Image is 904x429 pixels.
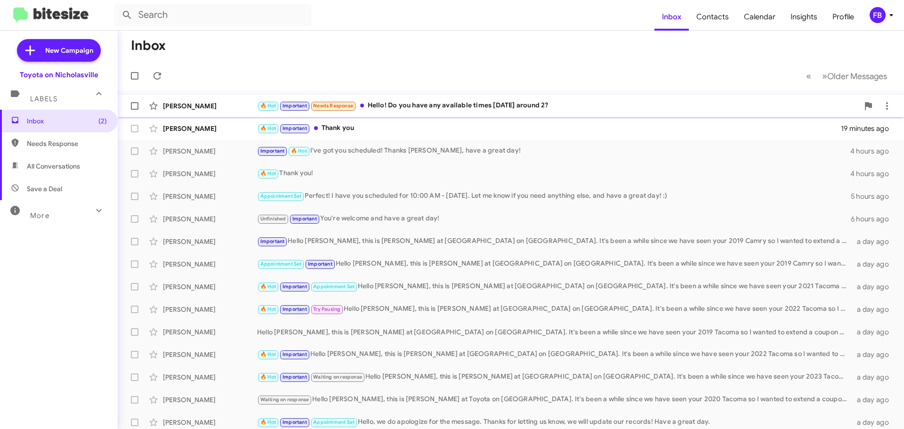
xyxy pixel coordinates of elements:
[260,148,285,154] span: Important
[260,103,276,109] span: 🔥 Hot
[163,395,257,405] div: [PERSON_NAME]
[260,238,285,244] span: Important
[260,374,276,380] span: 🔥 Hot
[282,125,307,131] span: Important
[98,116,107,126] span: (2)
[282,306,307,312] span: Important
[257,168,850,179] div: Thank you!
[851,259,896,269] div: a day ago
[689,3,736,31] a: Contacts
[654,3,689,31] a: Inbox
[850,146,896,156] div: 4 hours ago
[825,3,862,31] a: Profile
[851,305,896,314] div: a day ago
[257,372,851,382] div: Hello [PERSON_NAME], this is [PERSON_NAME] at [GEOGRAPHIC_DATA] on [GEOGRAPHIC_DATA]. It's been a...
[163,282,257,291] div: [PERSON_NAME]
[27,139,107,148] span: Needs Response
[851,192,896,201] div: 5 hours ago
[736,3,783,31] a: Calendar
[30,95,57,103] span: Labels
[313,306,340,312] span: Try Pausing
[282,351,307,357] span: Important
[260,170,276,177] span: 🔥 Hot
[870,7,886,23] div: FB
[800,66,817,86] button: Previous
[163,418,257,427] div: [PERSON_NAME]
[257,123,841,134] div: Thank you
[260,283,276,290] span: 🔥 Hot
[260,397,309,403] span: Waiting on response
[17,39,101,62] a: New Campaign
[801,66,893,86] nav: Page navigation example
[313,283,355,290] span: Appointment Set
[783,3,825,31] a: Insights
[851,327,896,337] div: a day ago
[260,193,302,199] span: Appointment Set
[257,327,851,337] div: Hello [PERSON_NAME], this is [PERSON_NAME] at [GEOGRAPHIC_DATA] on [GEOGRAPHIC_DATA]. It's been a...
[163,327,257,337] div: [PERSON_NAME]
[282,283,307,290] span: Important
[257,394,851,405] div: Hello [PERSON_NAME], this is [PERSON_NAME] at Toyota on [GEOGRAPHIC_DATA]. It's been a while sinc...
[27,162,80,171] span: All Conversations
[806,70,811,82] span: «
[163,169,257,178] div: [PERSON_NAME]
[131,38,166,53] h1: Inbox
[45,46,93,55] span: New Campaign
[257,100,859,111] div: Hello! Do you have any available times [DATE] around 2?
[163,259,257,269] div: [PERSON_NAME]
[20,70,98,80] div: Toyota on Nicholasville
[282,103,307,109] span: Important
[163,146,257,156] div: [PERSON_NAME]
[282,374,307,380] span: Important
[851,350,896,359] div: a day ago
[308,261,332,267] span: Important
[313,419,355,425] span: Appointment Set
[27,184,62,194] span: Save a Deal
[850,169,896,178] div: 4 hours ago
[827,71,887,81] span: Older Messages
[851,395,896,405] div: a day ago
[282,419,307,425] span: Important
[851,418,896,427] div: a day ago
[816,66,893,86] button: Next
[260,216,286,222] span: Unfinished
[851,237,896,246] div: a day ago
[114,4,312,26] input: Search
[257,259,851,269] div: Hello [PERSON_NAME], this is [PERSON_NAME] at [GEOGRAPHIC_DATA] on [GEOGRAPHIC_DATA]. It's been a...
[163,124,257,133] div: [PERSON_NAME]
[257,417,851,428] div: Hello, we do apologize for the message. Thanks for letting us know, we will update our records! H...
[257,281,851,292] div: Hello [PERSON_NAME], this is [PERSON_NAME] at [GEOGRAPHIC_DATA] on [GEOGRAPHIC_DATA]. It's been a...
[260,125,276,131] span: 🔥 Hot
[163,350,257,359] div: [PERSON_NAME]
[257,349,851,360] div: Hello [PERSON_NAME], this is [PERSON_NAME] at [GEOGRAPHIC_DATA] on [GEOGRAPHIC_DATA]. It's been a...
[292,216,317,222] span: Important
[260,261,302,267] span: Appointment Set
[291,148,307,154] span: 🔥 Hot
[163,372,257,382] div: [PERSON_NAME]
[822,70,827,82] span: »
[27,116,107,126] span: Inbox
[257,146,850,156] div: I've got you scheduled! Thanks [PERSON_NAME], have a great day!
[851,372,896,382] div: a day ago
[851,282,896,291] div: a day ago
[163,192,257,201] div: [PERSON_NAME]
[257,191,851,202] div: Perfect! I have you scheduled for 10:00 AM - [DATE]. Let me know if you need anything else, and h...
[862,7,894,23] button: FB
[163,305,257,314] div: [PERSON_NAME]
[260,419,276,425] span: 🔥 Hot
[163,237,257,246] div: [PERSON_NAME]
[257,236,851,247] div: Hello [PERSON_NAME], this is [PERSON_NAME] at [GEOGRAPHIC_DATA] on [GEOGRAPHIC_DATA]. It's been a...
[30,211,49,220] span: More
[313,103,353,109] span: Needs Response
[163,214,257,224] div: [PERSON_NAME]
[257,213,851,224] div: You're welcome and have a great day!
[841,124,896,133] div: 19 minutes ago
[260,351,276,357] span: 🔥 Hot
[260,306,276,312] span: 🔥 Hot
[851,214,896,224] div: 6 hours ago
